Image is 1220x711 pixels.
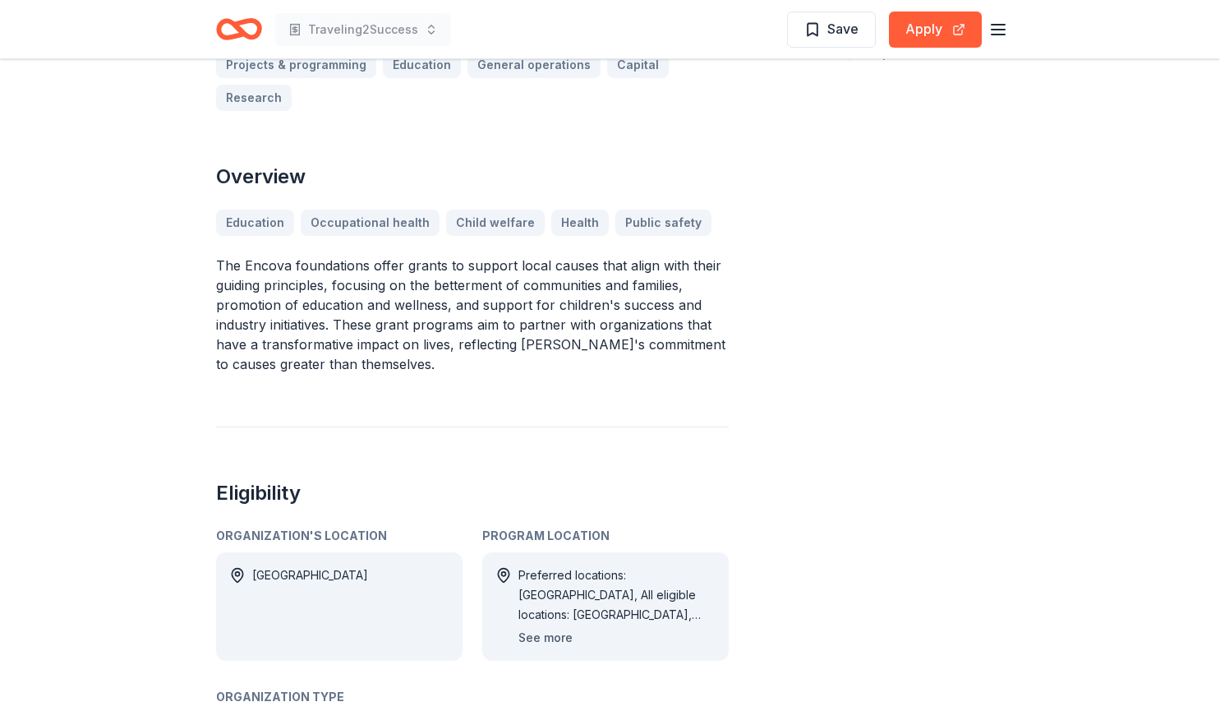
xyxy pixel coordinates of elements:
a: Research [216,85,292,111]
div: Program Location [482,526,729,546]
a: General operations [467,52,601,78]
span: Save [827,18,859,39]
div: Organization's Location [216,526,463,546]
h2: Eligibility [216,480,729,506]
button: Save [787,12,876,48]
a: Capital [607,52,669,78]
p: The Encova foundations offer grants to support local causes that align with their guiding princip... [216,256,729,374]
a: Home [216,10,262,48]
div: [GEOGRAPHIC_DATA] [252,566,368,648]
a: Education [383,52,461,78]
div: Organization Type [216,687,729,707]
button: See more [518,628,573,648]
div: Preferred locations: [GEOGRAPHIC_DATA], All eligible locations: [GEOGRAPHIC_DATA], [GEOGRAPHIC_DA... [518,566,716,625]
button: Apply [889,12,982,48]
a: Projects & programming [216,52,376,78]
span: Traveling2Success [308,20,418,39]
h2: Overview [216,164,729,190]
button: Traveling2Success [275,13,451,46]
